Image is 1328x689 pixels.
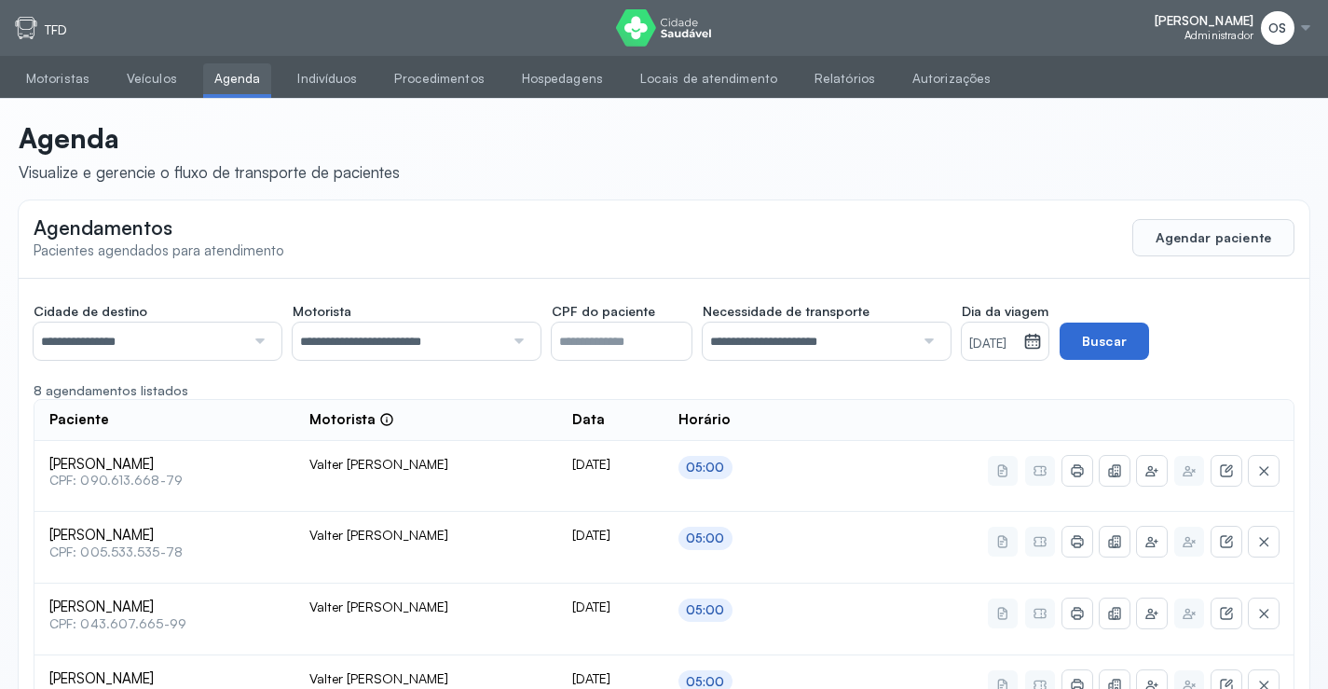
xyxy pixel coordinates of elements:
[572,456,649,473] div: [DATE]
[703,303,869,320] span: Necessidade de transporte
[572,411,605,429] span: Data
[511,63,614,94] a: Hospedagens
[803,63,886,94] a: Relatórios
[34,215,172,240] span: Agendamentos
[34,241,284,259] span: Pacientes agendados para atendimento
[686,531,725,546] div: 05:00
[1184,29,1253,42] span: Administrador
[309,411,394,429] div: Motorista
[116,63,188,94] a: Veículos
[572,599,649,615] div: [DATE]
[629,63,788,94] a: Locais de atendimento
[49,456,280,474] span: [PERSON_NAME]
[49,670,280,688] span: [PERSON_NAME]
[309,527,542,544] div: Valter [PERSON_NAME]
[286,63,368,94] a: Indivíduos
[1132,219,1294,256] button: Agendar paciente
[1268,21,1286,36] span: OS
[15,63,101,94] a: Motoristas
[901,63,1002,94] a: Autorizações
[49,527,280,544] span: [PERSON_NAME]
[616,9,712,47] img: logo do Cidade Saudável
[34,382,1294,399] div: 8 agendamentos listados
[309,599,542,615] div: Valter [PERSON_NAME]
[49,544,280,560] span: CPF: 005.533.535-78
[49,473,280,489] span: CPF: 090.613.668-79
[309,456,542,473] div: Valter [PERSON_NAME]
[203,63,272,94] a: Agenda
[19,162,400,182] div: Visualize e gerencie o fluxo de transporte de pacientes
[678,411,731,429] span: Horário
[1155,13,1253,29] span: [PERSON_NAME]
[49,599,280,616] span: [PERSON_NAME]
[969,335,1016,353] small: [DATE]
[686,602,725,618] div: 05:00
[19,121,400,155] p: Agenda
[962,303,1048,320] span: Dia da viagem
[572,670,649,687] div: [DATE]
[293,303,351,320] span: Motorista
[552,303,655,320] span: CPF do paciente
[309,670,542,687] div: Valter [PERSON_NAME]
[49,411,109,429] span: Paciente
[45,22,67,38] p: TFD
[572,527,649,544] div: [DATE]
[49,616,280,632] span: CPF: 043.607.665-99
[15,17,37,39] img: tfd.svg
[383,63,495,94] a: Procedimentos
[686,460,725,475] div: 05:00
[1060,323,1149,360] button: Buscar
[34,303,147,320] span: Cidade de destino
